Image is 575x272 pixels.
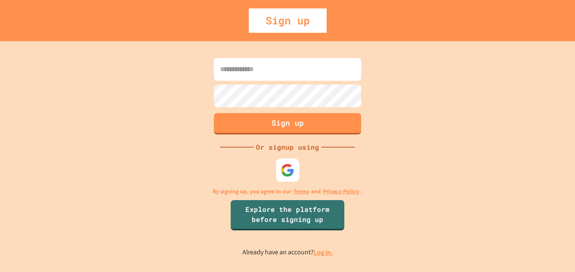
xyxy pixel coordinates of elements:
[281,163,295,177] img: google-icon.svg
[249,8,327,33] div: Sign up
[314,248,333,257] a: Log in.
[231,200,344,230] a: Explore the platform before signing up
[242,247,333,258] p: Already have an account?
[213,187,363,196] p: By signing up, you agree to our and .
[323,187,359,196] a: Privacy Policy
[254,142,321,152] div: Or signup using
[293,187,309,196] a: Terms
[214,113,361,135] button: Sign up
